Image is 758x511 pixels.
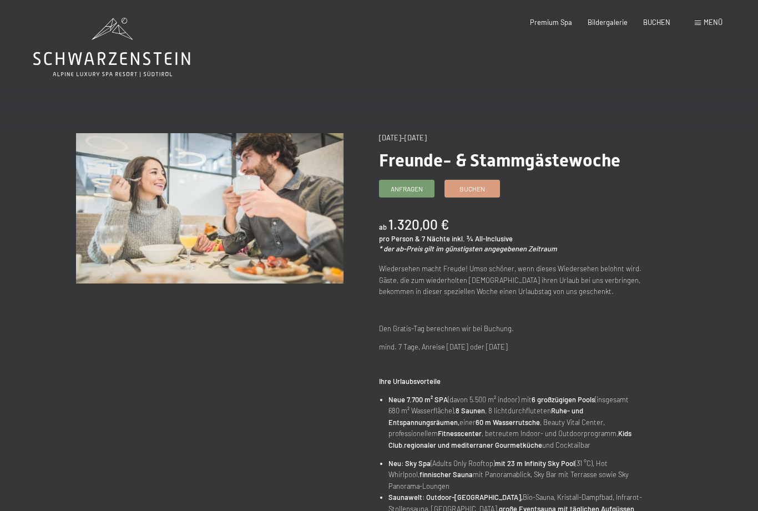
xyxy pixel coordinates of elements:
[388,406,583,426] strong: Ruhe- und Entspannungsräumen,
[588,18,628,27] a: Bildergalerie
[380,180,434,197] a: Anfragen
[445,180,499,197] a: Buchen
[379,323,646,334] p: Den Gratis-Tag berechnen wir bei Buchung.
[388,394,646,451] li: (davon 5.500 m² indoor) mit (insgesamt 680 m² Wasserfläche), , 8 lichtdurchfluteten einer , Beaut...
[379,222,387,231] span: ab
[388,395,448,404] strong: Neue 7.700 m² SPA
[532,395,595,404] strong: 6 großzügigen Pools
[379,244,557,253] em: * der ab-Preis gilt im günstigsten angegebenen Zeitraum
[420,470,473,479] strong: finnischer Sauna
[388,216,449,232] b: 1.320,00 €
[388,493,523,502] strong: Saunawelt: Outdoor-[GEOGRAPHIC_DATA],
[452,234,513,243] span: inkl. ¾ All-Inclusive
[76,133,343,284] img: Freunde- & Stammgästewoche
[495,459,575,468] strong: mit 23 m Infinity Sky Pool
[404,441,542,449] strong: regionaler und mediterraner Gourmetküche
[391,184,423,194] span: Anfragen
[379,263,646,297] p: Wiedersehen macht Freude! Umso schöner, wenn dieses Wiedersehen belohnt wird. Gäste, die zum wied...
[388,458,646,492] li: (Adults Only Rooftop) (31 °C), Hot Whirlpool, mit Panoramablick, Sky Bar mit Terrasse sowie Sky P...
[422,234,450,243] span: 7 Nächte
[379,133,427,142] span: [DATE]–[DATE]
[388,459,431,468] strong: Neu: Sky Spa
[456,406,485,415] strong: 8 Saunen
[459,184,485,194] span: Buchen
[530,18,572,27] a: Premium Spa
[704,18,722,27] span: Menü
[388,429,631,449] strong: Kids Club
[438,429,482,438] strong: Fitnesscenter
[643,18,670,27] a: BUCHEN
[379,377,441,386] strong: Ihre Urlaubsvorteile
[379,341,646,352] p: mind. 7 Tage, Anreise [DATE] oder [DATE]
[379,150,620,171] span: Freunde- & Stammgästewoche
[476,418,540,427] strong: 60 m Wasserrutsche
[379,234,420,243] span: pro Person &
